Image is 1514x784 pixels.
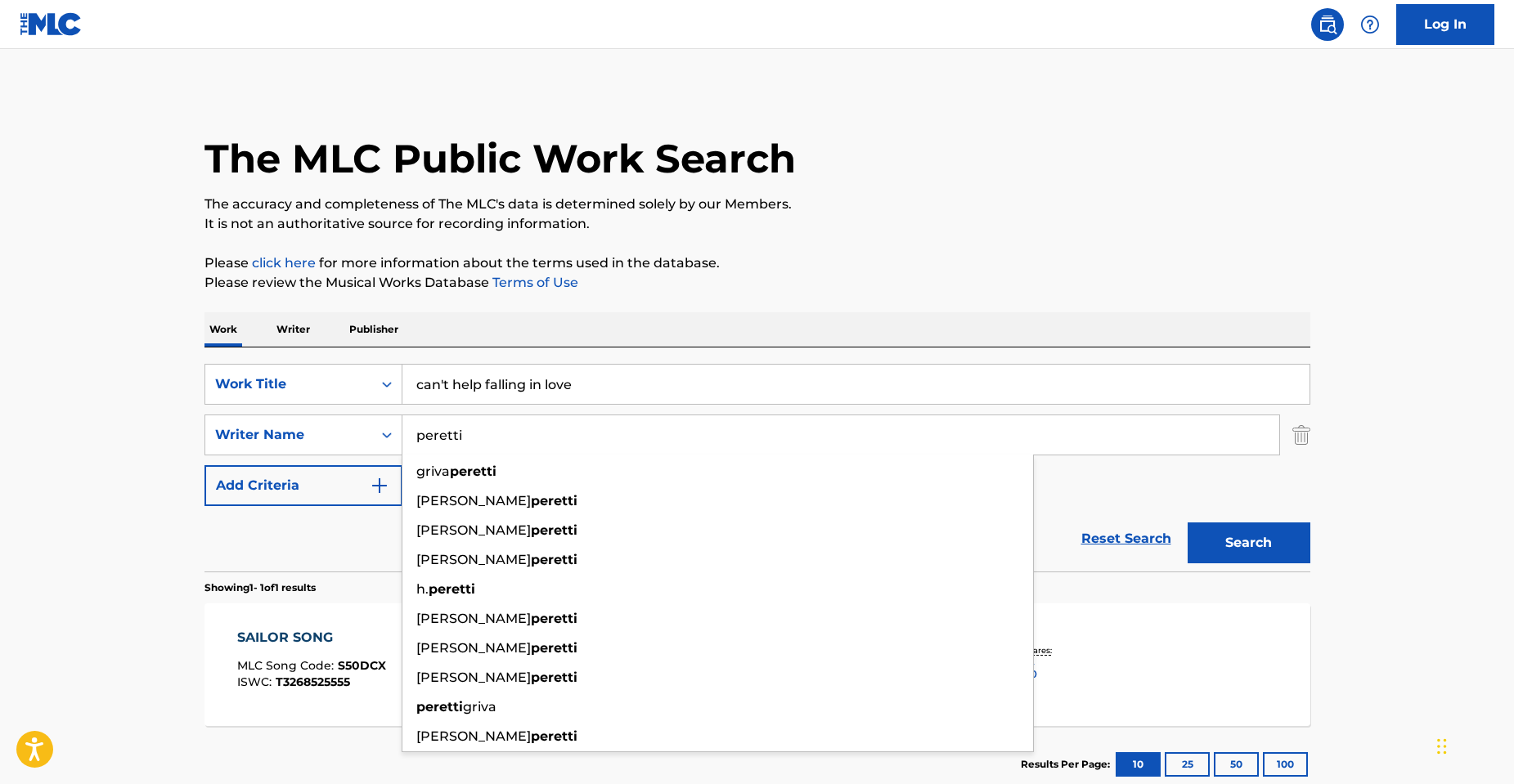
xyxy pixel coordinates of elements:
[252,255,316,271] a: click here
[1437,722,1447,771] div: Drag
[531,640,577,656] strong: peretti
[416,464,450,479] span: griva
[272,312,315,347] p: Writer
[531,611,577,626] strong: peretti
[416,552,531,567] span: [PERSON_NAME]
[1360,15,1380,34] img: help
[204,465,402,506] button: Add Criteria
[1432,706,1514,784] iframe: Chat Widget
[204,134,796,183] h1: The MLC Public Work Search
[338,658,386,673] span: S50DCX
[1263,752,1308,777] button: 100
[463,699,496,715] span: griva
[416,670,531,685] span: [PERSON_NAME]
[531,728,577,744] strong: peretti
[204,603,1310,726] a: SAILOR SONGMLC Song Code:S50DCXISWC:T3268525555Writers (1)[PERSON_NAME]Recording Artists (279)[PE...
[450,464,496,479] strong: peretti
[416,581,429,597] span: h.
[531,522,577,538] strong: peretti
[276,674,350,689] span: T3268525555
[416,522,531,538] span: [PERSON_NAME]
[204,580,316,595] p: Showing 1 - 1 of 1 results
[204,214,1310,234] p: It is not an authoritative source for recording information.
[531,670,577,685] strong: peretti
[531,552,577,567] strong: peretti
[204,195,1310,214] p: The accuracy and completeness of The MLC's data is determined solely by our Members.
[1311,8,1344,41] a: Public Search
[416,611,531,626] span: [PERSON_NAME]
[237,674,276,689] span: ISWC :
[416,728,531,744] span: [PERSON_NAME]
[416,699,463,715] strong: peretti
[204,364,1310,571] form: Search Form
[237,628,386,647] div: SAILOR SONG
[1188,522,1310,563] button: Search
[429,581,475,597] strong: peretti
[204,312,242,347] p: Work
[215,425,362,445] div: Writer Name
[489,275,578,290] a: Terms of Use
[204,273,1310,293] p: Please review the Musical Works Database
[531,493,577,508] strong: peretti
[237,658,338,673] span: MLC Song Code :
[1073,521,1179,557] a: Reset Search
[1214,752,1259,777] button: 50
[1116,752,1161,777] button: 10
[1318,15,1337,34] img: search
[1354,8,1386,41] div: Help
[370,476,389,495] img: 9d2ae6d4665cec9f34b9.svg
[1396,4,1494,45] a: Log In
[416,640,531,656] span: [PERSON_NAME]
[204,253,1310,273] p: Please for more information about the terms used in the database.
[1021,757,1114,772] p: Results Per Page:
[416,493,531,508] span: [PERSON_NAME]
[20,12,83,36] img: MLC Logo
[1165,752,1210,777] button: 25
[1292,414,1310,455] img: Delete Criterion
[215,374,362,394] div: Work Title
[344,312,403,347] p: Publisher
